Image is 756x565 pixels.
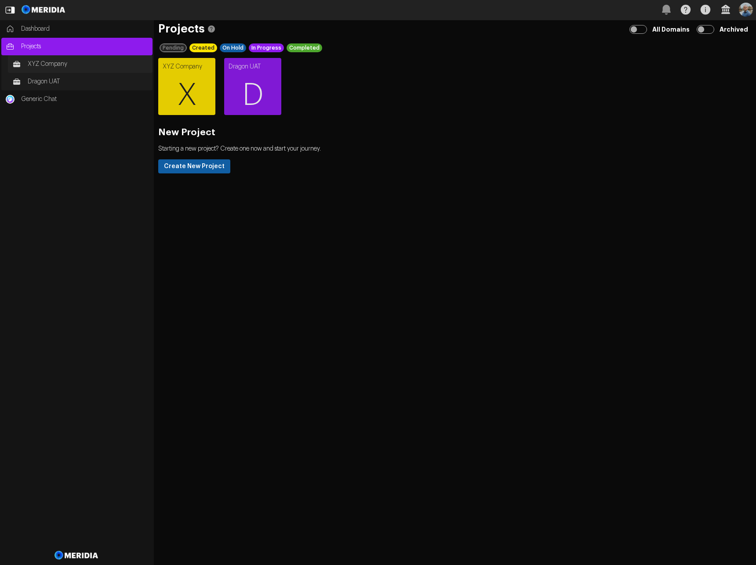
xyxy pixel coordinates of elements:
[224,69,281,122] span: D
[220,43,246,52] div: On Hold
[28,60,148,68] span: XYZ Company
[158,128,752,137] h2: New Project
[224,58,281,115] a: Dragon UATD
[158,159,230,173] button: Create New Project
[739,3,753,17] img: Profile Icon
[160,43,187,52] div: Pending
[6,95,15,104] img: Generic Chat
[158,25,752,33] h1: Projects
[21,42,148,51] span: Projects
[249,43,284,52] div: In Progress
[1,90,153,108] a: Generic ChatGeneric Chat
[8,55,153,73] a: XYZ Company
[158,69,215,122] span: X
[158,144,752,153] p: Starting a new project? Create one now and start your journey.
[21,95,148,104] span: Generic Chat
[8,73,153,90] a: Dragon UAT
[21,25,148,33] span: Dashboard
[651,22,693,37] label: All Domains
[1,20,153,38] a: Dashboard
[158,58,215,115] a: XYZ CompanyX
[28,77,148,86] span: Dragon UAT
[287,43,322,52] div: Completed
[1,38,153,55] a: Projects
[718,22,752,37] label: Archived
[53,546,100,565] img: Meridia Logo
[189,43,217,52] div: Created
